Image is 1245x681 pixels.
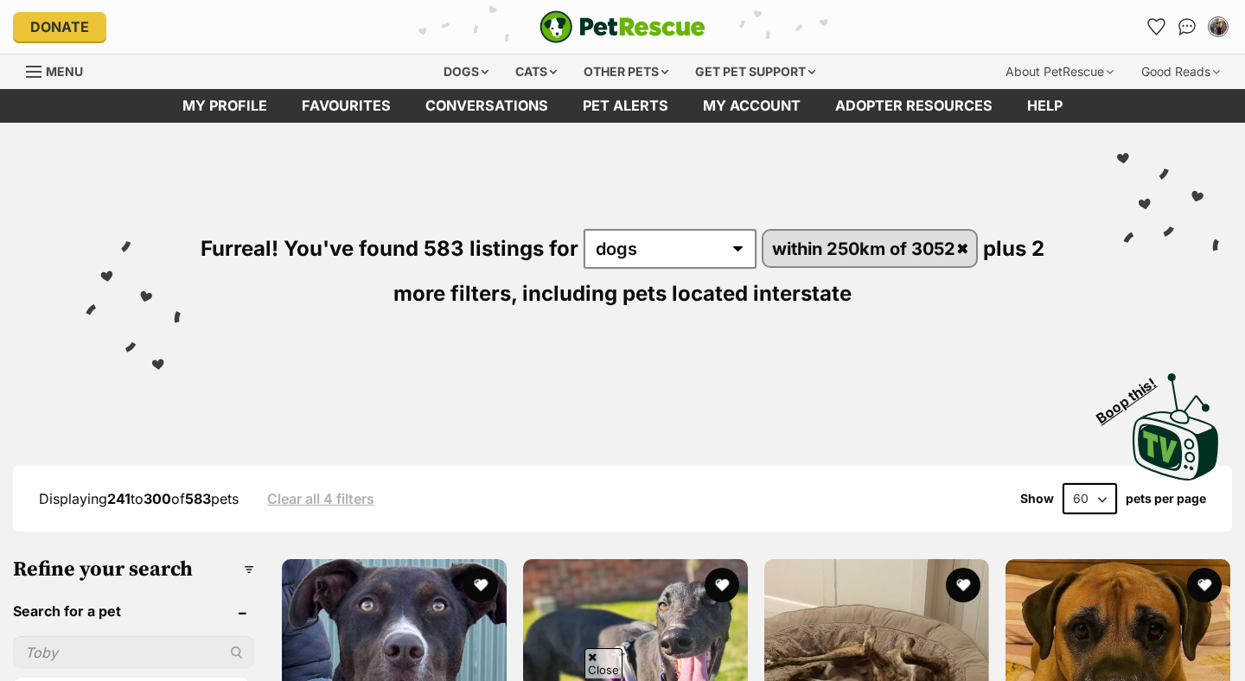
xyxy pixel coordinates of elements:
a: Donate [13,12,106,41]
a: Pet alerts [565,89,686,123]
button: favourite [463,568,498,602]
span: Furreal! You've found 583 listings for [201,236,578,261]
a: Boop this! [1133,358,1219,484]
label: pets per page [1126,492,1206,506]
div: Cats [503,54,569,89]
strong: 300 [144,490,171,507]
input: Toby [13,636,254,669]
img: logo-e224e6f780fb5917bec1dbf3a21bbac754714ae5b6737aabdf751b685950b380.svg [539,10,705,43]
span: Boop this! [1094,364,1173,426]
a: Favourites [1142,13,1170,41]
div: Good Reads [1129,54,1232,89]
a: Clear all 4 filters [267,491,374,506]
a: Menu [26,54,95,86]
button: favourite [705,568,739,602]
strong: 583 [185,490,211,507]
a: Adopter resources [818,89,1010,123]
span: plus 2 more filters, [393,236,1044,306]
header: Search for a pet [13,603,254,619]
div: About PetRescue [993,54,1126,89]
span: Menu [46,64,83,79]
img: PetRescue TV logo [1133,373,1219,481]
a: conversations [408,89,565,123]
strong: 241 [107,490,131,507]
h3: Refine your search [13,557,254,582]
a: Conversations [1173,13,1201,41]
span: Close [584,648,622,678]
button: favourite [946,568,980,602]
a: Favourites [284,89,408,123]
span: including pets located interstate [522,281,852,306]
a: My account [686,89,818,123]
a: Help [1010,89,1080,123]
button: favourite [1187,568,1222,602]
a: within 250km of 3052 [763,231,976,266]
span: Displaying to of pets [39,490,239,507]
div: Other pets [571,54,680,89]
div: Get pet support [683,54,827,89]
a: My profile [165,89,284,123]
div: Dogs [431,54,501,89]
img: Magda Ching profile pic [1210,18,1227,35]
span: Show [1020,492,1054,506]
a: PetRescue [539,10,705,43]
ul: Account quick links [1142,13,1232,41]
button: My account [1204,13,1232,41]
img: chat-41dd97257d64d25036548639549fe6c8038ab92f7586957e7f3b1b290dea8141.svg [1178,18,1197,35]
